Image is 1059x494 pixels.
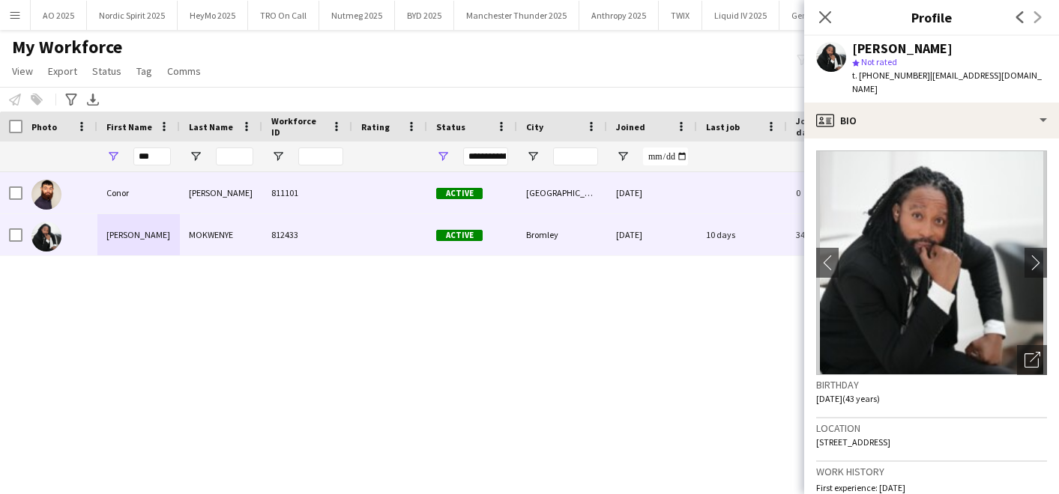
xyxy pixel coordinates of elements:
div: Bio [804,103,1059,138]
div: [PERSON_NAME] [97,214,180,255]
button: HeyMo 2025 [178,1,248,30]
a: Status [86,61,127,81]
span: Last Name [189,121,233,132]
input: First Name Filter Input [133,147,171,165]
span: Rating [361,121,390,132]
span: Comms [167,64,201,78]
span: Tag [136,64,152,78]
div: [DATE] [607,214,697,255]
div: 812433 [262,214,352,255]
span: Active [436,230,483,241]
span: View [12,64,33,78]
div: MOKWENYE [180,214,262,255]
button: Open Filter Menu [189,150,202,163]
button: Genesis 2025 [779,1,854,30]
h3: Profile [804,7,1059,27]
span: My Workforce [12,36,122,58]
input: Joined Filter Input [643,147,688,165]
span: [STREET_ADDRESS] [816,436,890,448]
app-action-btn: Advanced filters [62,91,80,109]
button: TWIX [659,1,702,30]
h3: Birthday [816,378,1047,391]
button: Open Filter Menu [616,150,630,163]
span: First Name [106,121,152,132]
span: | [EMAIL_ADDRESS][DOMAIN_NAME] [852,70,1042,94]
a: View [6,61,39,81]
h3: Work history [816,465,1047,478]
div: [PERSON_NAME] [180,172,262,213]
a: Comms [161,61,207,81]
button: TRO On Call [248,1,319,30]
span: Not rated [861,56,897,67]
div: 811101 [262,172,352,213]
span: Status [436,121,465,132]
button: Nordic Spirit 2025 [87,1,178,30]
img: Conor Duffy [31,180,61,210]
span: Export [48,64,77,78]
span: Active [436,188,483,199]
div: 10 days [697,214,787,255]
a: Tag [130,61,158,81]
div: 0 [787,172,884,213]
p: First experience: [DATE] [816,482,1047,493]
div: Bromley [517,214,607,255]
div: Open photos pop-in [1017,345,1047,375]
button: AO 2025 [31,1,87,30]
span: t. [PHONE_NUMBER] [852,70,930,81]
button: Open Filter Menu [526,150,540,163]
input: Last Name Filter Input [216,147,253,165]
button: Anthropy 2025 [579,1,659,30]
div: Conor [97,172,180,213]
button: Open Filter Menu [436,150,450,163]
app-action-btn: Export XLSX [84,91,102,109]
button: Open Filter Menu [106,150,120,163]
div: 34 [787,214,884,255]
button: Nutmeg 2025 [319,1,395,30]
button: BYD 2025 [395,1,454,30]
div: [GEOGRAPHIC_DATA] [517,172,607,213]
span: City [526,121,543,132]
input: Workforce ID Filter Input [298,147,343,165]
img: Crew avatar or photo [816,150,1047,375]
img: ONOCHIE FRANKLYN MOKWENYE [31,222,61,251]
input: City Filter Input [553,147,598,165]
span: Jobs (last 90 days) [796,115,857,138]
button: Liquid IV 2025 [702,1,779,30]
span: [DATE] (43 years) [816,393,880,404]
div: [DATE] [607,172,697,213]
span: Last job [706,121,740,132]
span: Joined [616,121,645,132]
a: Export [42,61,83,81]
div: [PERSON_NAME] [852,42,953,55]
button: Open Filter Menu [271,150,285,163]
span: Status [92,64,121,78]
span: Photo [31,121,57,132]
h3: Location [816,421,1047,435]
button: Manchester Thunder 2025 [454,1,579,30]
span: Workforce ID [271,115,325,138]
